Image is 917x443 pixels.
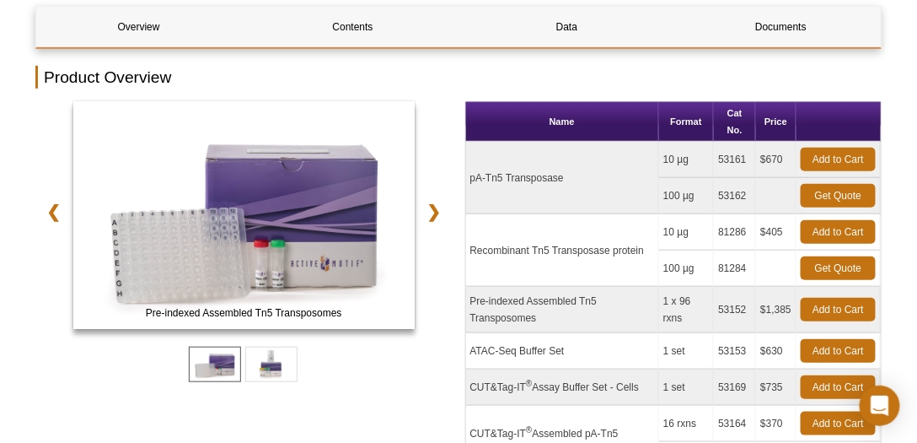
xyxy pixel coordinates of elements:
[73,101,415,329] img: Pre-indexed Assembled Tn5 Transposomes
[678,7,883,47] a: Documents
[714,251,756,287] td: 81284
[466,142,659,214] td: pA-Tn5 Transposase
[659,333,714,370] td: 1 set
[801,257,876,280] a: Get Quote
[73,101,415,334] a: ATAC-Seq Kit
[801,220,876,244] a: Add to Cart
[466,333,659,370] td: ATAC-Seq Buffer Set
[714,287,756,333] td: 53152
[659,142,714,178] td: 10 µg
[659,178,714,214] td: 100 µg
[756,333,796,370] td: $630
[659,251,714,287] td: 100 µg
[756,406,796,442] td: $370
[801,184,876,208] a: Get Quote
[35,66,882,89] h2: Product Overview
[756,287,796,333] td: $1,385
[714,178,756,214] td: 53162
[416,192,453,231] a: ❯
[35,192,72,231] a: ❮
[756,102,796,142] th: Price
[756,142,796,178] td: $670
[466,102,659,142] th: Name
[464,7,669,47] a: Data
[801,298,876,321] a: Add to Cart
[714,142,756,178] td: 53161
[659,370,714,406] td: 1 set
[714,214,756,251] td: 81286
[659,287,714,333] td: 1 x 96 rxns
[659,214,714,251] td: 10 µg
[756,214,796,251] td: $405
[756,370,796,406] td: $735
[801,148,876,171] a: Add to Cart
[714,102,756,142] th: Cat No.
[466,287,659,333] td: Pre-indexed Assembled Tn5 Transposomes
[801,412,876,435] a: Add to Cart
[801,339,876,363] a: Add to Cart
[526,379,532,388] sup: ®
[860,386,900,426] div: Open Intercom Messenger
[714,370,756,406] td: 53169
[36,7,241,47] a: Overview
[466,214,659,287] td: Recombinant Tn5 Transposase protein
[250,7,455,47] a: Contents
[466,370,659,406] td: CUT&Tag-IT Assay Buffer Set - Cells
[659,406,714,442] td: 16 rxns
[659,102,714,142] th: Format
[77,305,410,321] span: Pre-indexed Assembled Tn5 Transposomes
[526,425,532,435] sup: ®
[801,375,876,399] a: Add to Cart
[714,333,756,370] td: 53153
[714,406,756,442] td: 53164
